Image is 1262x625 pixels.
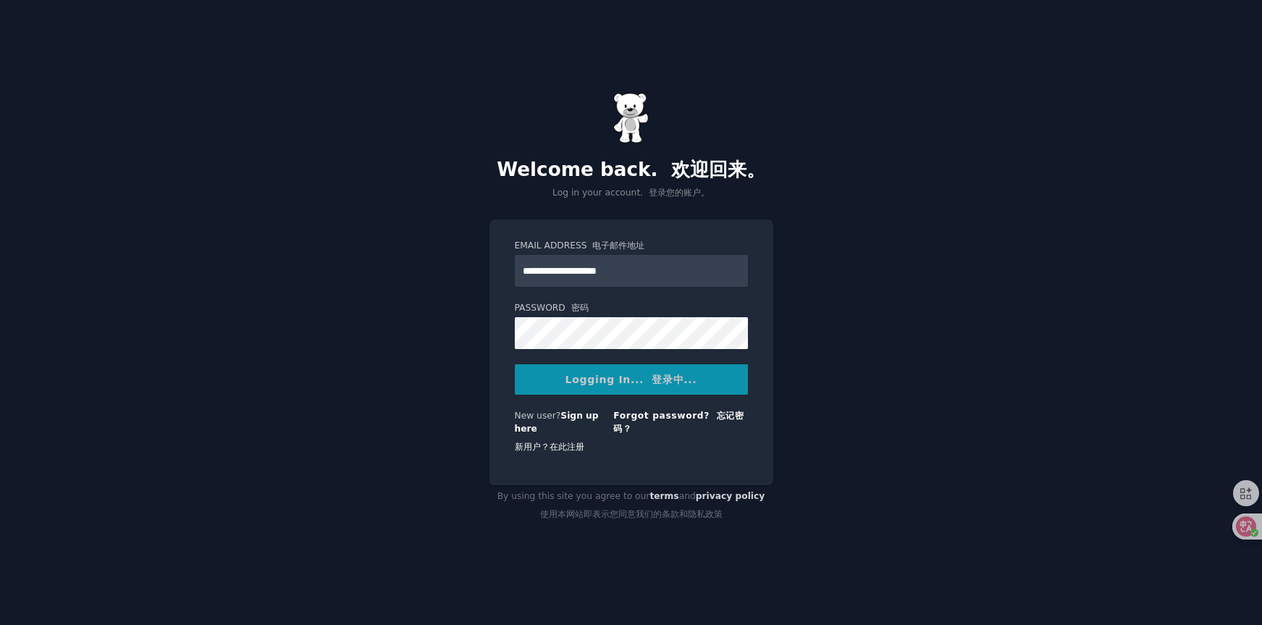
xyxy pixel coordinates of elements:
[489,485,773,532] div: By using this site you agree to our and
[571,303,589,313] font: 密码
[540,509,723,519] font: 使用本网站即表示您同意我们的条款和隐私政策
[515,240,748,253] label: Email Address
[592,240,644,251] font: 电子邮件地址
[613,411,744,434] font: 忘记密码？
[515,411,599,434] a: Sign up here
[696,491,765,501] a: privacy policy
[613,93,649,143] img: Gummy Bear
[649,491,678,501] a: terms
[489,187,773,200] p: Log in your account.
[671,159,765,180] font: 欢迎回来。
[489,159,773,182] h2: Welcome back.
[515,442,584,452] font: 新用户？在此注册
[613,411,744,434] a: Forgot password? 忘记密码？
[649,188,710,198] font: 登录您的账户。
[515,411,561,421] span: New user?
[515,302,748,315] label: Password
